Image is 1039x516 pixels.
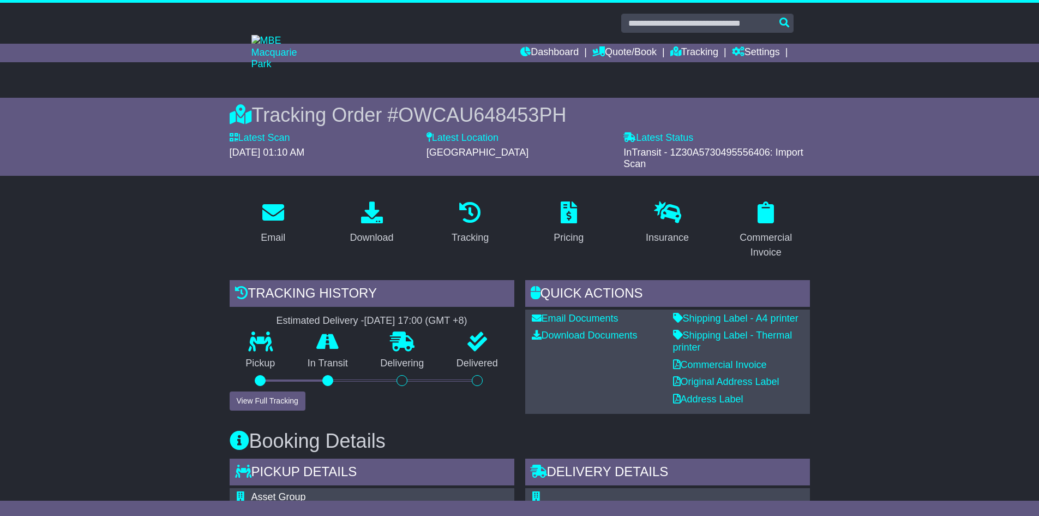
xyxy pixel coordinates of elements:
[722,198,810,264] a: Commercial Invoice
[350,230,393,245] div: Download
[532,330,638,341] a: Download Documents
[230,103,810,127] div: Tracking Order #
[673,394,743,405] a: Address Label
[673,330,792,353] a: Shipping Label - Thermal printer
[440,358,514,370] p: Delivered
[639,198,696,249] a: Insurance
[364,358,441,370] p: Delivering
[251,35,317,70] img: MBE Macquarie Park
[291,358,364,370] p: In Transit
[230,459,514,488] div: Pickup Details
[646,230,689,245] div: Insurance
[364,315,467,327] div: [DATE] 17:00 (GMT +8)
[230,147,305,158] span: [DATE] 01:10 AM
[525,459,810,488] div: Delivery Details
[673,376,779,387] a: Original Address Label
[592,44,657,62] a: Quote/Book
[546,198,591,249] a: Pricing
[452,230,489,245] div: Tracking
[729,230,803,260] div: Commercial Invoice
[532,313,618,324] a: Email Documents
[732,44,780,62] a: Settings
[673,359,767,370] a: Commercial Invoice
[398,104,566,126] span: OWCAU648453PH
[261,230,285,245] div: Email
[554,230,584,245] div: Pricing
[230,430,810,452] h3: Booking Details
[445,198,496,249] a: Tracking
[427,147,528,158] span: [GEOGRAPHIC_DATA]
[230,132,290,144] label: Latest Scan
[251,491,306,502] span: Asset Group
[230,392,305,411] button: View Full Tracking
[230,280,514,310] div: Tracking history
[427,132,499,144] label: Latest Location
[343,198,400,249] a: Download
[673,313,798,324] a: Shipping Label - A4 printer
[623,132,693,144] label: Latest Status
[670,44,718,62] a: Tracking
[230,315,514,327] div: Estimated Delivery -
[525,280,810,310] div: Quick Actions
[623,147,803,170] span: InTransit - 1Z30A5730495556406: Import Scan
[230,358,292,370] p: Pickup
[254,198,292,249] a: Email
[520,44,579,62] a: Dashboard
